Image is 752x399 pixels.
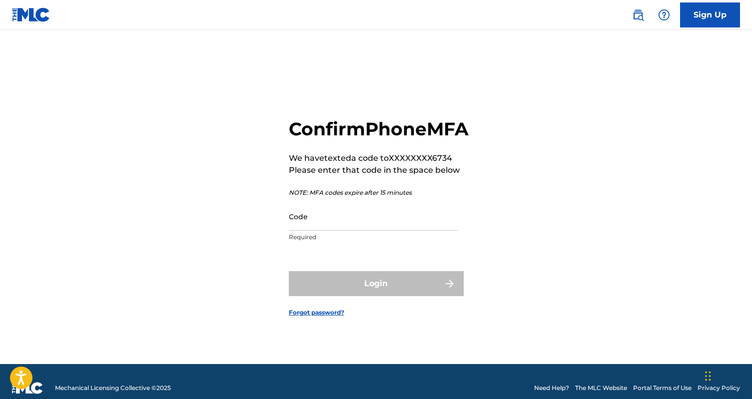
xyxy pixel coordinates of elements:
a: Sign Up [680,2,740,27]
img: help [658,9,670,21]
h2: Confirm Phone MFA [289,118,469,140]
a: Forgot password? [289,308,344,317]
a: Portal Terms of Use [633,384,692,393]
a: Public Search [628,5,648,25]
a: Need Help? [534,384,569,393]
div: Drag [705,361,711,391]
img: MLC Logo [12,7,50,22]
a: Privacy Policy [698,384,740,393]
p: Required [289,233,458,242]
p: We have texted a code to XXXXXXXX6734 [289,152,469,164]
a: The MLC Website [575,384,627,393]
iframe: Chat Widget [702,351,752,399]
div: Help [654,5,674,25]
p: Please enter that code in the space below [289,164,469,176]
img: search [632,9,644,21]
p: NOTE: MFA codes expire after 15 minutes [289,188,469,197]
span: Mechanical Licensing Collective © 2025 [55,384,171,393]
img: logo [12,382,43,394]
